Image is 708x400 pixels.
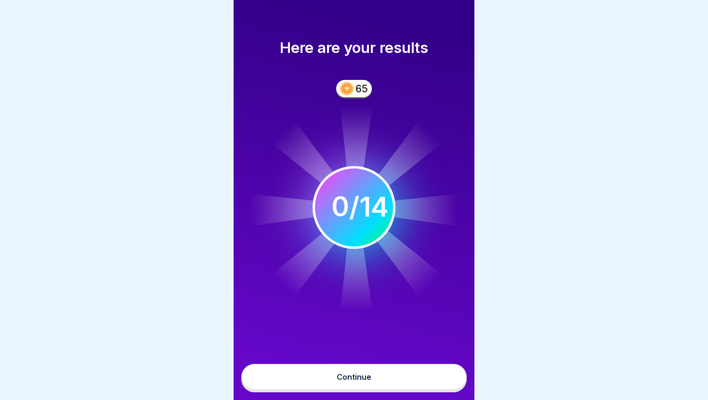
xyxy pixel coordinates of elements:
div: / 14 [320,191,389,223]
h1: Here are your results [280,39,428,56]
font: Continue [337,372,371,382]
span: 14 [320,191,349,223]
div: 65 [355,83,368,95]
font: 0 [331,190,349,223]
button: Continue [241,364,467,390]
